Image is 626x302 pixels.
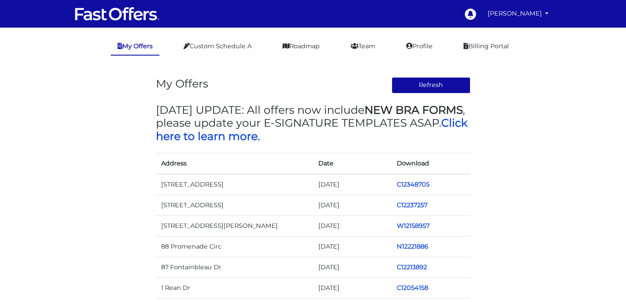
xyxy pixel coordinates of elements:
[313,195,392,215] td: [DATE]
[156,278,313,299] td: 1 Rean Dr
[111,38,159,56] a: My Offers
[397,284,428,292] a: C12054158
[156,215,313,236] td: [STREET_ADDRESS][PERSON_NAME]
[156,174,313,195] td: [STREET_ADDRESS]
[156,103,470,143] h3: [DATE] UPDATE: All offers now include , please update your E-SIGNATURE TEMPLATES ASAP.
[397,201,427,209] a: C12237257
[364,103,463,116] strong: NEW BRA FORMS
[397,222,430,230] a: W12158957
[156,257,313,277] td: 87 Fontainbleau Dr
[313,257,392,277] td: [DATE]
[276,38,327,55] a: Roadmap
[392,153,470,174] th: Download
[177,38,258,55] a: Custom Schedule A
[313,215,392,236] td: [DATE]
[397,181,430,188] a: C12348705
[397,243,428,250] a: N12221886
[156,153,313,174] th: Address
[399,38,439,55] a: Profile
[156,236,313,257] td: 88 Promenade Circ
[156,195,313,215] td: [STREET_ADDRESS]
[397,263,427,271] a: C12213892
[392,77,470,93] button: Refresh
[457,38,516,55] a: Billing Portal
[313,278,392,299] td: [DATE]
[313,174,392,195] td: [DATE]
[344,38,382,55] a: Team
[313,236,392,257] td: [DATE]
[156,116,467,142] a: Click here to learn more.
[484,5,552,22] a: [PERSON_NAME]
[156,77,208,90] h3: My Offers
[313,153,392,174] th: Date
